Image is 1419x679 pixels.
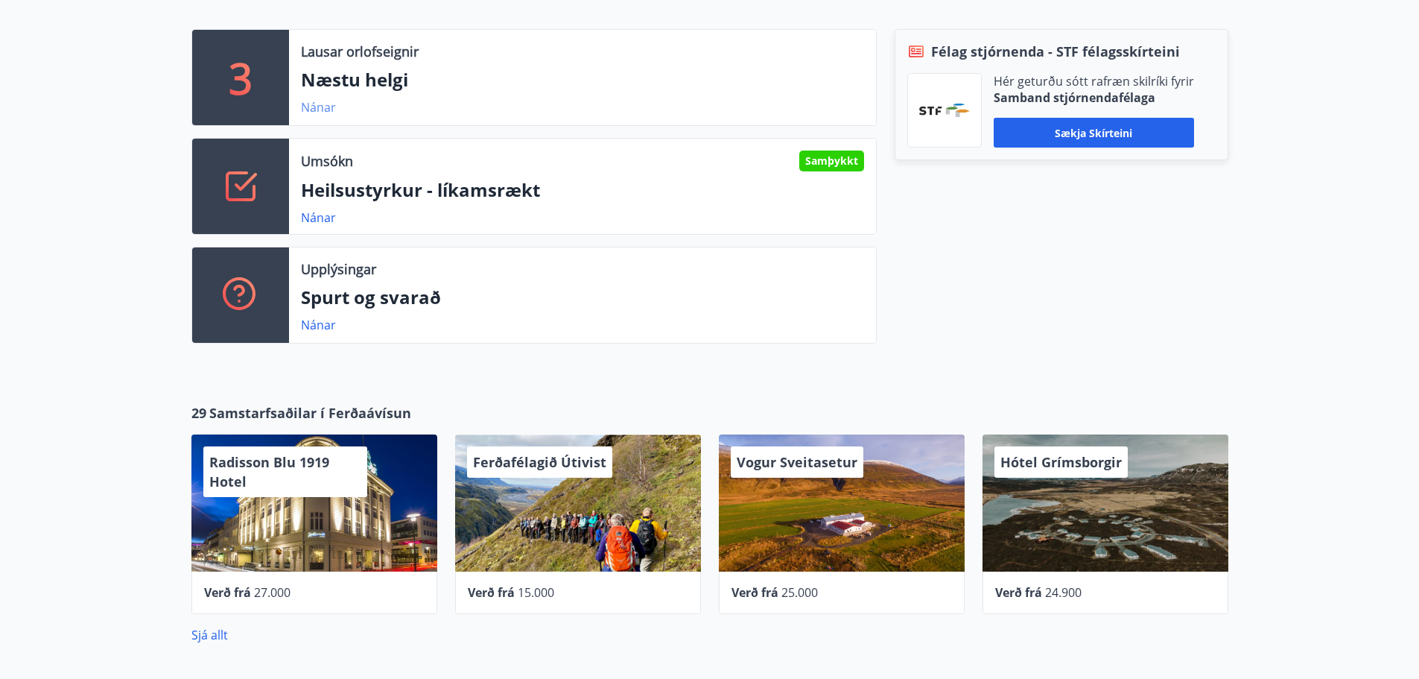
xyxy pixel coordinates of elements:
a: Nánar [301,317,336,333]
span: Verð frá [731,584,778,601]
span: 27.000 [254,584,291,601]
p: Heilsustyrkur - líkamsrækt [301,177,864,203]
p: Samband stjórnendafélaga [994,89,1194,106]
button: Sækja skírteini [994,118,1194,148]
span: Verð frá [468,584,515,601]
p: Spurt og svarað [301,285,864,310]
p: Lausar orlofseignir [301,42,419,61]
span: Radisson Blu 1919 Hotel [209,453,329,490]
a: Nánar [301,209,336,226]
img: vjCaq2fThgY3EUYqSgpjEiBg6WP39ov69hlhuPVN.png [919,104,970,117]
p: Umsókn [301,151,353,171]
span: Hótel Grímsborgir [1000,453,1122,471]
div: Samþykkt [799,151,864,171]
span: 15.000 [518,584,554,601]
span: Samstarfsaðilar í Ferðaávísun [209,403,411,423]
span: 25.000 [781,584,818,601]
span: Verð frá [204,584,251,601]
a: Nánar [301,99,336,116]
span: Félag stjórnenda - STF félagsskírteini [931,42,1180,61]
span: Verð frá [995,584,1042,601]
p: Hér geturðu sótt rafræn skilríki fyrir [994,73,1194,89]
span: Vogur Sveitasetur [737,453,857,471]
p: Upplýsingar [301,259,376,279]
span: 24.900 [1045,584,1082,601]
span: Ferðafélagið Útivist [473,453,606,471]
a: Sjá allt [191,627,228,643]
p: Næstu helgi [301,67,864,92]
p: 3 [229,49,253,106]
span: 29 [191,403,206,423]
